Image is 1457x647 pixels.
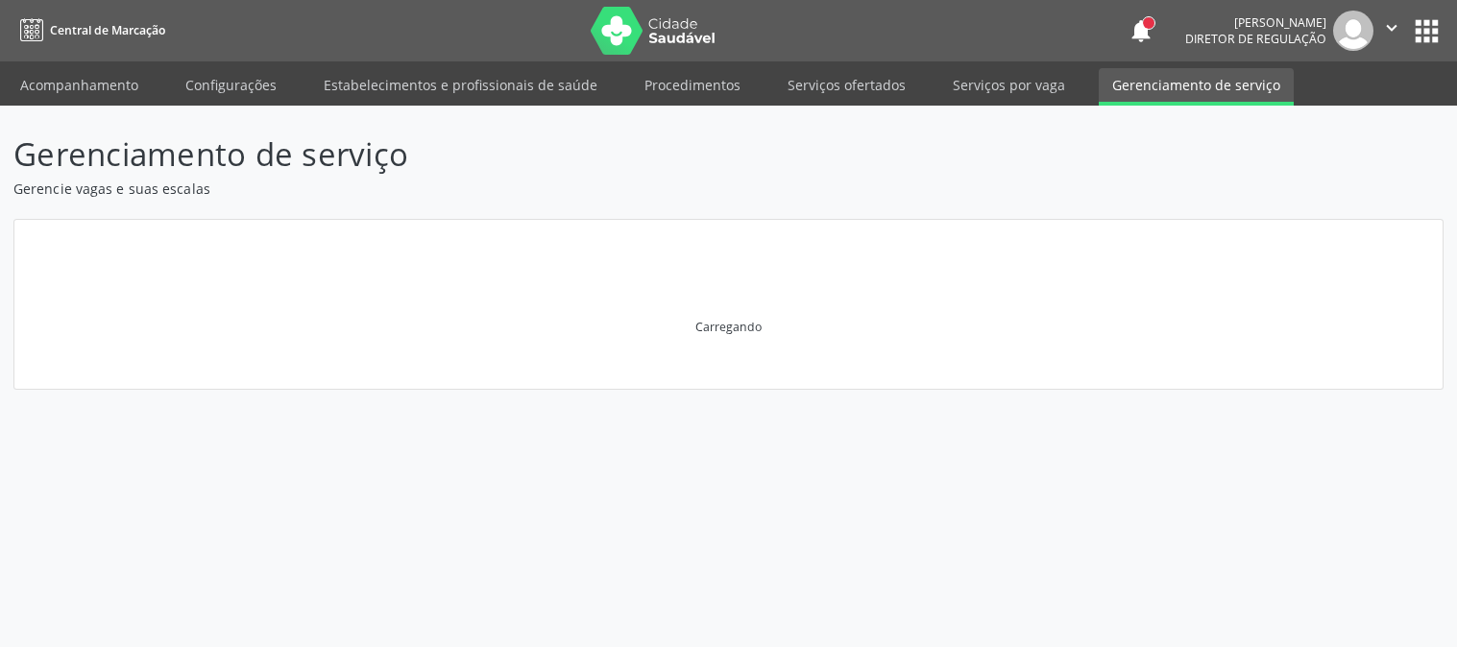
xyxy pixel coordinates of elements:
[939,68,1079,102] a: Serviços por vaga
[1185,14,1326,31] div: [PERSON_NAME]
[1410,14,1444,48] button: apps
[1333,11,1373,51] img: img
[631,68,754,102] a: Procedimentos
[50,22,165,38] span: Central de Marcação
[1128,17,1154,44] button: notifications
[1373,11,1410,51] button: 
[13,179,1014,199] p: Gerencie vagas e suas escalas
[774,68,919,102] a: Serviços ofertados
[7,68,152,102] a: Acompanhamento
[310,68,611,102] a: Estabelecimentos e profissionais de saúde
[13,14,165,46] a: Central de Marcação
[1381,17,1402,38] i: 
[1099,68,1294,106] a: Gerenciamento de serviço
[1185,31,1326,47] span: Diretor de regulação
[13,131,1014,179] p: Gerenciamento de serviço
[695,319,762,335] div: Carregando
[172,68,290,102] a: Configurações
